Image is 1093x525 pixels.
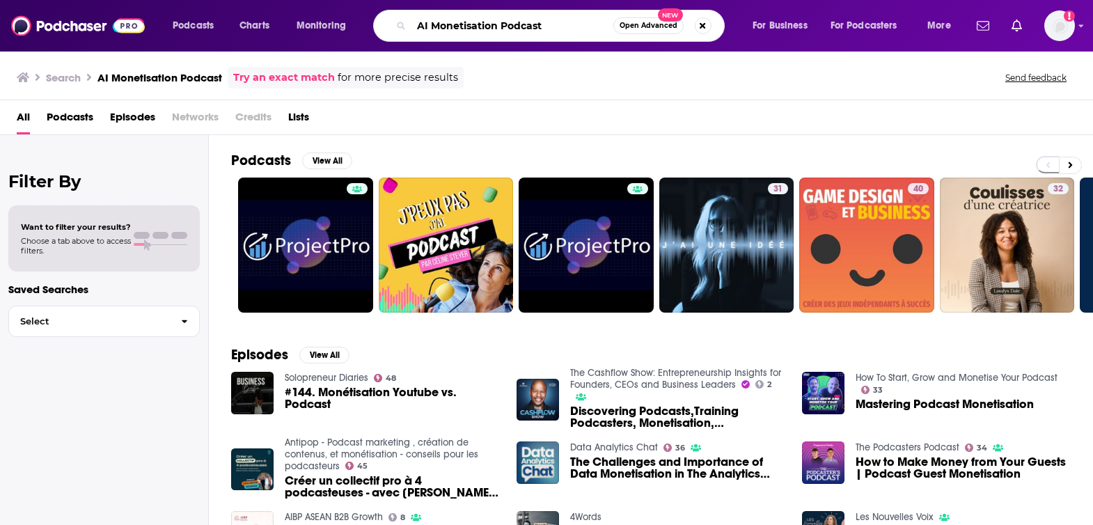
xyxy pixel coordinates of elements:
[1048,183,1069,194] a: 32
[570,367,781,391] a: The Cashflow Show: Entrepreneurship Insights for Founders, CEOs and Business Leaders
[570,456,785,480] span: The Challenges and Importance of Data Monetisation in The Analytics Industry, with [PERSON_NAME] ...
[233,70,335,86] a: Try an exact match
[873,387,883,393] span: 33
[517,379,559,421] img: Discovering Podcasts,Training Podcasters, Monetisation, Ghanaians & Nigerians, Niching Down, A.I....
[386,10,738,42] div: Search podcasts, credits, & more...
[913,182,923,196] span: 40
[1053,182,1063,196] span: 32
[570,405,785,429] span: Discovering Podcasts,Training Podcasters, Monetisation, [DEMOGRAPHIC_DATA] & [DEMOGRAPHIC_DATA], ...
[17,106,30,134] a: All
[856,456,1071,480] span: How to Make Money from Your Guests | Podcast Guest Monetisation
[285,511,383,523] a: AIBP ASEAN B2B Growth
[620,22,677,29] span: Open Advanced
[231,346,349,363] a: EpisodesView All
[856,372,1057,384] a: How To Start, Grow and Monetise Your Podcast
[856,511,934,523] a: Les Nouvelles Voix
[173,16,214,36] span: Podcasts
[231,346,288,363] h2: Episodes
[97,71,222,84] h3: AI Monetisation Podcast
[767,382,771,388] span: 2
[163,15,232,37] button: open menu
[1001,72,1071,84] button: Send feedback
[743,15,825,37] button: open menu
[8,171,200,191] h2: Filter By
[1064,10,1075,22] svg: Add a profile image
[517,441,559,484] a: The Challenges and Importance of Data Monetisation in The Analytics Industry, with Gareth Farr (H...
[753,16,808,36] span: For Business
[302,152,352,169] button: View All
[297,16,346,36] span: Monitoring
[856,398,1034,410] a: Mastering Podcast Monetisation
[374,374,397,382] a: 48
[285,475,500,499] a: Créer un collectif pro à 4 podcasteuses - avec SOWOW [ RETOUR d'EXPERIENCE - MONETISATION ]
[231,372,274,414] img: #144. Monétisation Youtube vs. Podcast
[172,106,219,134] span: Networks
[908,183,929,194] a: 40
[230,15,278,37] a: Charts
[570,511,601,523] a: 4Words
[47,106,93,134] a: Podcasts
[21,236,131,256] span: Choose a tab above to access filters.
[613,17,684,34] button: Open AdvancedNew
[400,515,405,521] span: 8
[285,437,478,472] a: Antipop - Podcast marketing , création de contenus, et monétisation - conseils pour les podcasteurs
[768,183,788,194] a: 31
[110,106,155,134] a: Episodes
[856,441,959,453] a: The Podcasters Podcast
[8,283,200,296] p: Saved Searches
[831,16,897,36] span: For Podcasters
[802,441,844,484] img: How to Make Money from Your Guests | Podcast Guest Monetisation
[338,70,458,86] span: for more precise results
[570,405,785,429] a: Discovering Podcasts,Training Podcasters, Monetisation, Ghanaians & Nigerians, Niching Down, A.I....
[570,441,658,453] a: Data Analytics Chat
[570,456,785,480] a: The Challenges and Importance of Data Monetisation in The Analytics Industry, with Gareth Farr (H...
[821,15,918,37] button: open menu
[9,317,170,326] span: Select
[802,372,844,414] img: Mastering Podcast Monetisation
[11,13,145,39] img: Podchaser - Follow, Share and Rate Podcasts
[1044,10,1075,41] button: Show profile menu
[977,445,987,451] span: 34
[971,14,995,38] a: Show notifications dropdown
[21,222,131,232] span: Want to filter your results?
[288,106,309,134] span: Lists
[663,444,686,452] a: 36
[755,380,772,389] a: 2
[287,15,364,37] button: open menu
[675,445,685,451] span: 36
[1044,10,1075,41] img: User Profile
[1044,10,1075,41] span: Logged in as abbie.hatfield
[239,16,269,36] span: Charts
[386,375,396,382] span: 48
[1006,14,1028,38] a: Show notifications dropdown
[918,15,968,37] button: open menu
[861,386,883,394] a: 33
[8,306,200,337] button: Select
[773,182,783,196] span: 31
[411,15,613,37] input: Search podcasts, credits, & more...
[285,475,500,499] span: Créer un collectif pro à 4 podcasteuses - avec [PERSON_NAME] [ RETOUR d'EXPERIENCE - MONETISATION ]
[231,448,274,491] img: Créer un collectif pro à 4 podcasteuses - avec SOWOW [ RETOUR d'EXPERIENCE - MONETISATION ]
[285,386,500,410] a: #144. Monétisation Youtube vs. Podcast
[799,178,934,313] a: 40
[235,106,272,134] span: Credits
[388,513,406,522] a: 8
[231,152,291,169] h2: Podcasts
[658,8,683,22] span: New
[940,178,1075,313] a: 32
[357,463,368,469] span: 45
[299,347,349,363] button: View All
[231,152,352,169] a: PodcastsView All
[965,444,988,452] a: 34
[927,16,951,36] span: More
